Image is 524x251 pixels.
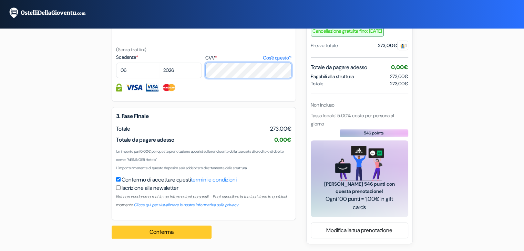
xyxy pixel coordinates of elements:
small: Noi non venderemo mai le tue informazioni personali - Puoi cancellare la tua iscrizione in qualsi... [116,194,287,208]
span: Tassa locale: 5.00% costo per persona al giorno [311,112,394,127]
div: Prezzo totale: [311,42,339,49]
span: Totale [311,80,323,87]
span: 0,00€ [391,64,408,71]
span: Ogni 100 punti = 1,00€ in gift cards [319,195,400,211]
img: OstelliDellaGioventu.com [8,7,94,19]
label: Scadenza [116,54,202,61]
span: Pagabili alla struttura [311,73,354,80]
a: Cos'è questo? [263,54,291,62]
a: termini e condizioni [191,176,237,183]
span: Totale da pagare adesso [311,63,367,72]
label: Confermo di accettare questi [122,176,237,184]
span: 273,00€ [390,80,408,87]
span: [PERSON_NAME] 546 punti con questa prenotazione! [319,181,400,195]
a: Modifica la tua prenotazione [311,224,408,237]
label: CVV [205,54,291,62]
div: 273,00€ [378,42,408,49]
small: Un importo pari 0,00€ per questa prenotazione apparirà sulla rendiconto della tua carta di credit... [116,149,284,162]
img: Master Card [162,84,176,91]
span: Totale da pagare adesso [116,136,174,143]
img: guest.svg [400,43,405,48]
a: Clicca qui per visualizzare la nostra informativa sulla privacy. [134,202,239,208]
span: 273,00€ [390,73,408,79]
span: 1 [397,41,408,50]
small: (Senza trattini) [116,46,146,53]
span: Totale [116,125,130,132]
span: 0,00€ [274,136,291,143]
img: Visa [125,84,143,91]
label: Iscrizione alla newsletter [122,184,178,192]
div: Non incluso [311,101,408,109]
h5: 3. Fase Finale [116,113,291,119]
span: 546 points [364,130,384,136]
button: Conferma [112,226,212,239]
small: L’importo rimanente di questo deposito sarà addebitato direttamente dalla struttura. [116,166,247,170]
span: 273,00€ [270,125,291,133]
span: Cancellazione gratuita fino: [DATE] [311,26,384,36]
img: Le informazioni della carta di credito sono codificate e criptate [116,84,122,91]
img: Visa Electron [146,84,158,91]
img: gift_card_hero_new.png [335,146,384,181]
